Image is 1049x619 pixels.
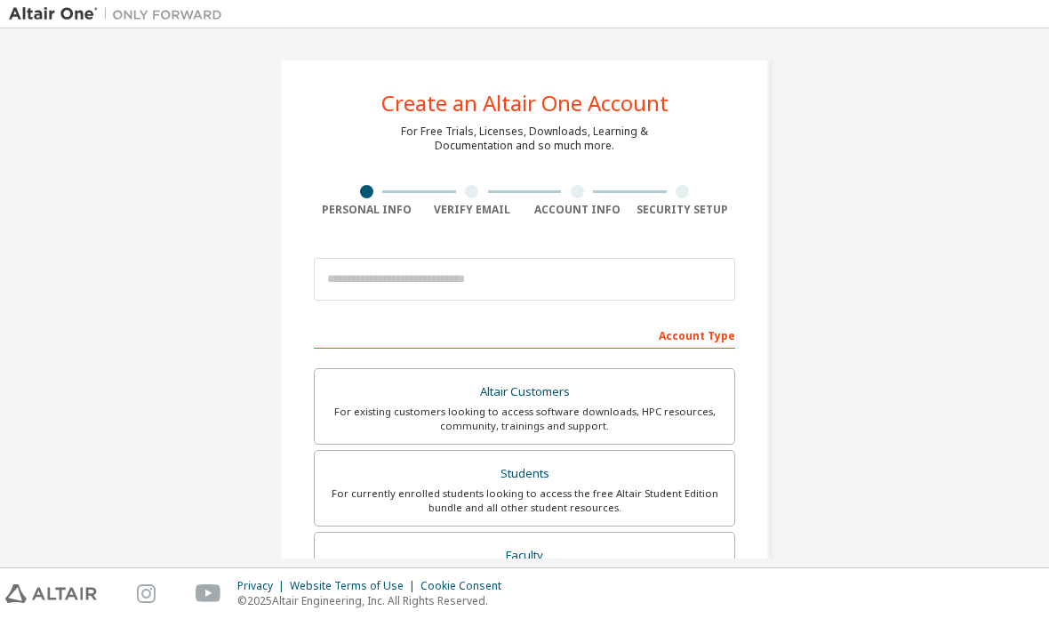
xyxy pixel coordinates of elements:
div: Cookie Consent [420,579,512,593]
div: Personal Info [314,203,420,217]
div: Create an Altair One Account [381,92,669,114]
div: For Free Trials, Licenses, Downloads, Learning & Documentation and so much more. [401,125,648,153]
div: Privacy [237,579,290,593]
img: instagram.svg [137,584,156,603]
img: altair_logo.svg [5,584,97,603]
img: youtube.svg [196,584,221,603]
div: For existing customers looking to access software downloads, HPC resources, community, trainings ... [325,405,724,433]
div: Account Info [524,203,630,217]
img: Altair One [9,5,231,23]
div: For currently enrolled students looking to access the free Altair Student Edition bundle and all ... [325,486,724,515]
div: Students [325,462,724,486]
div: Website Terms of Use [290,579,420,593]
div: Faculty [325,543,724,568]
div: Verify Email [420,203,525,217]
div: Account Type [314,320,735,349]
div: Security Setup [630,203,736,217]
p: © 2025 Altair Engineering, Inc. All Rights Reserved. [237,593,512,608]
div: Altair Customers [325,380,724,405]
